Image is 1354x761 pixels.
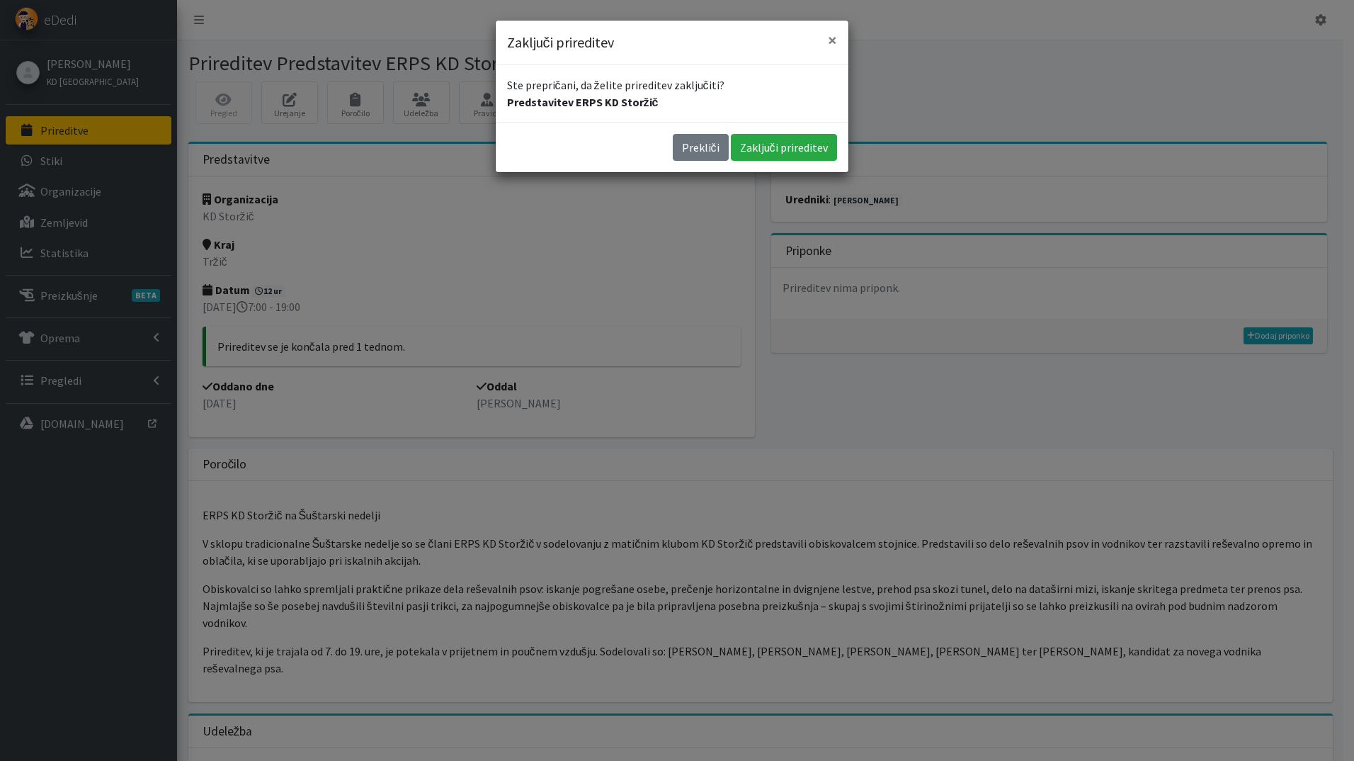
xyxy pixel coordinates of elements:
[507,95,659,109] strong: Predstavitev ERPS KD Storžič
[507,32,614,53] h5: Zaključi prireditev
[731,134,837,161] button: Zaključi prireditev
[496,65,848,122] div: Ste prepričani, da želite prireditev zaključiti?
[817,21,848,60] button: Close
[828,29,837,51] span: ×
[673,134,729,161] button: Prekliči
